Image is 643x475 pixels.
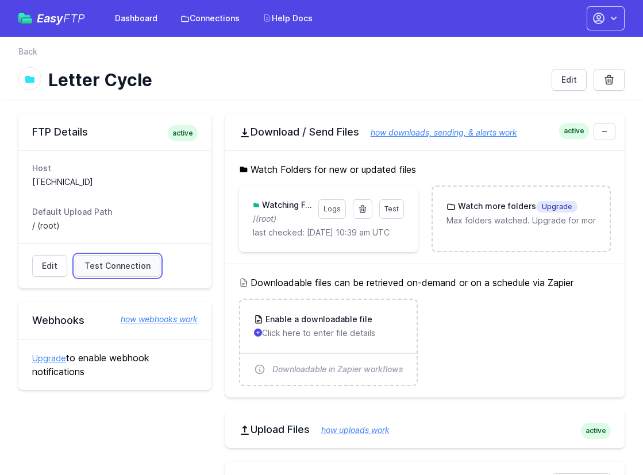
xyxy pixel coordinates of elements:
dt: Default Upload Path [32,206,198,218]
iframe: Drift Widget Chat Controller [586,418,629,461]
h2: FTP Details [32,125,198,139]
a: how uploads work [310,425,390,435]
a: Test [379,199,404,219]
h2: Upload Files [239,423,611,437]
h2: Download / Send Files [239,125,611,139]
a: Help Docs [256,8,319,29]
h5: Watch Folders for new or updated files [239,163,611,176]
nav: Breadcrumb [18,46,625,64]
p: last checked: [DATE] 10:39 am UTC [253,227,405,238]
p: Click here to enter file details [254,327,403,339]
a: Back [18,46,37,57]
span: Test [384,204,399,213]
a: Logs [318,199,346,219]
span: Easy [37,13,85,24]
a: Test Connection [75,255,160,277]
h3: Enable a downloadable file [263,314,372,325]
a: how downloads, sending, & alerts work [359,128,517,137]
p: Max folders watched. Upgrade for more. [446,215,596,226]
h3: Watching Folder: [260,199,312,211]
h5: Downloadable files can be retrieved on-demand or on a schedule via Zapier [239,276,611,289]
a: Edit [552,69,587,91]
a: Dashboard [108,8,164,29]
span: active [581,423,611,439]
h3: Watch more folders [456,200,577,213]
h2: Webhooks [32,314,198,327]
a: Upgrade [32,353,66,363]
span: active [559,123,589,139]
span: FTP [63,11,85,25]
a: Edit [32,255,67,277]
div: to enable webhook notifications [18,339,211,390]
h1: Letter Cycle [48,69,542,90]
a: Watch more foldersUpgrade Max folders watched. Upgrade for more. [433,187,610,240]
dd: / (root) [32,220,198,231]
dt: Host [32,163,198,174]
span: Test Connection [84,260,151,272]
i: (root) [256,214,276,223]
a: how webhooks work [109,314,198,325]
a: Connections [174,8,247,29]
img: easyftp_logo.png [18,13,32,24]
p: / [253,213,312,225]
a: Enable a downloadable file Click here to enter file details Downloadable in Zapier workflows [240,300,417,385]
span: active [168,125,198,141]
span: Downloadable in Zapier workflows [272,364,403,375]
dd: [TECHNICAL_ID] [32,176,198,188]
a: EasyFTP [18,13,85,24]
span: Upgrade [536,201,577,213]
